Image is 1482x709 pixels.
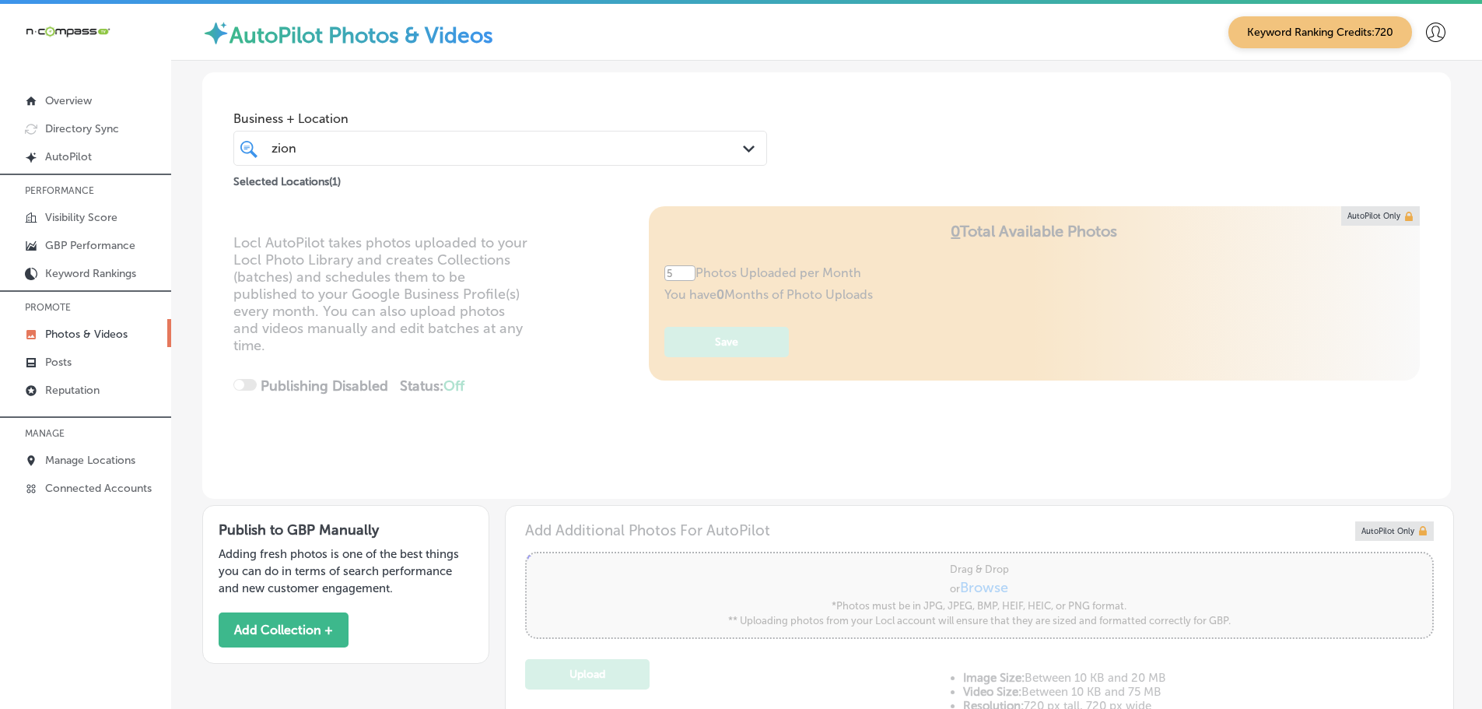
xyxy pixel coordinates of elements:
[45,239,135,252] p: GBP Performance
[233,169,341,188] p: Selected Locations ( 1 )
[45,356,72,369] p: Posts
[45,267,136,280] p: Keyword Rankings
[202,19,229,47] img: autopilot-icon
[45,211,117,224] p: Visibility Score
[45,328,128,341] p: Photos & Videos
[45,384,100,397] p: Reputation
[1228,16,1412,48] span: Keyword Ranking Credits: 720
[229,23,493,48] label: AutoPilot Photos & Videos
[219,546,473,597] p: Adding fresh photos is one of the best things you can do in terms of search performance and new c...
[219,521,473,539] h3: Publish to GBP Manually
[25,24,110,39] img: 660ab0bf-5cc7-4cb8-ba1c-48b5ae0f18e60NCTV_CLogo_TV_Black_-500x88.png
[219,612,349,648] button: Add Collection +
[45,454,135,467] p: Manage Locations
[45,150,92,163] p: AutoPilot
[45,94,92,107] p: Overview
[45,482,152,495] p: Connected Accounts
[233,111,767,126] span: Business + Location
[45,122,119,135] p: Directory Sync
